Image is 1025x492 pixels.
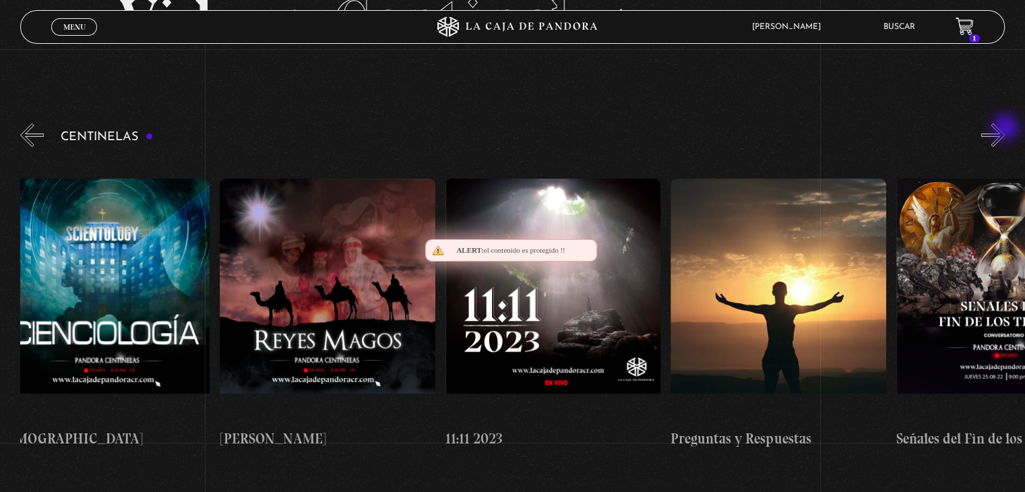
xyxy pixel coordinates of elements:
[425,239,597,262] div: el contenido es protegido !!
[745,23,834,31] span: [PERSON_NAME]
[61,131,153,144] h3: Centinelas
[445,428,660,450] h4: 11:11 2023
[59,34,90,43] span: Cerrar
[671,157,886,470] a: Preguntas y Respuestas
[63,23,86,31] span: Menu
[969,34,980,42] span: 1
[956,18,974,36] a: 1
[883,23,915,31] a: Buscar
[220,428,435,450] h4: [PERSON_NAME]
[671,428,886,450] h4: Preguntas y Respuestas
[20,123,44,147] button: Previous
[456,246,483,254] span: Alert:
[445,157,660,470] a: 11:11 2023
[981,123,1005,147] button: Next
[220,157,435,470] a: [PERSON_NAME]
